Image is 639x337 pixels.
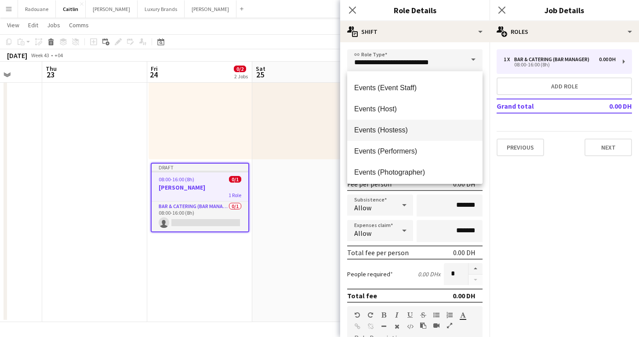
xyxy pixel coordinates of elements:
[69,21,89,29] span: Comms
[234,66,246,72] span: 0/2
[468,263,483,275] button: Increase
[354,203,371,212] span: Allow
[151,65,158,73] span: Fri
[407,323,413,330] button: HTML Code
[152,183,248,191] h3: [PERSON_NAME]
[152,164,248,171] div: Draft
[254,70,265,80] span: 25
[347,291,377,300] div: Total fee
[151,163,249,232] app-job-card: Draft08:00-16:00 (8h)0/1[PERSON_NAME]1 RoleBar & Catering (Bar Manager)0/108:00-16:00 (8h)
[407,311,413,319] button: Underline
[354,105,476,113] span: Events (Host)
[490,4,639,16] h3: Job Details
[56,0,86,18] button: Caitlin
[354,147,476,155] span: Events (Performers)
[504,56,514,62] div: 1 x
[497,99,580,113] td: Grand total
[420,311,426,319] button: Strikethrough
[28,21,38,29] span: Edit
[159,176,194,183] span: 08:00-16:00 (8h)
[347,179,392,188] div: Fee per person
[7,51,27,60] div: [DATE]
[394,323,400,330] button: Clear Formatting
[367,311,374,319] button: Redo
[340,21,490,42] div: Shift
[44,70,57,80] span: 23
[490,21,639,42] div: Roles
[7,21,19,29] span: View
[44,19,64,31] a: Jobs
[256,65,265,73] span: Sat
[354,311,360,319] button: Undo
[453,179,476,188] div: 0.00 DH
[47,21,60,29] span: Jobs
[65,19,92,31] a: Comms
[433,311,439,319] button: Unordered List
[504,62,616,67] div: 08:00-16:00 (8h)
[514,56,593,62] div: Bar & Catering (Bar Manager)
[18,0,56,18] button: Radouane
[229,176,241,183] span: 0/1
[447,322,453,329] button: Fullscreen
[453,248,476,257] div: 0.00 DH
[497,77,632,95] button: Add role
[234,73,248,80] div: 2 Jobs
[381,323,387,330] button: Horizontal Line
[347,248,409,257] div: Total fee per person
[394,311,400,319] button: Italic
[453,291,476,300] div: 0.00 DH
[599,56,616,62] div: 0.00 DH
[340,4,490,16] h3: Role Details
[86,0,138,18] button: [PERSON_NAME]
[447,311,453,319] button: Ordered List
[4,19,23,31] a: View
[381,311,387,319] button: Bold
[25,19,42,31] a: Edit
[152,201,248,231] app-card-role: Bar & Catering (Bar Manager)0/108:00-16:00 (8h)
[354,126,476,134] span: Events (Hostess)
[29,52,51,59] span: Week 43
[46,65,57,73] span: Thu
[229,192,241,198] span: 1 Role
[585,139,632,156] button: Next
[433,322,439,329] button: Insert video
[420,322,426,329] button: Paste as plain text
[418,270,440,278] div: 0.00 DH x
[138,0,185,18] button: Luxury Brands
[497,139,544,156] button: Previous
[54,52,63,59] div: +04
[185,0,236,18] button: [PERSON_NAME]
[347,270,393,278] label: People required
[354,229,371,238] span: Allow
[149,70,158,80] span: 24
[580,99,632,113] td: 0.00 DH
[354,84,476,92] span: Events (Event Staff)
[460,311,466,319] button: Text Color
[354,168,476,176] span: Events (Photographer)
